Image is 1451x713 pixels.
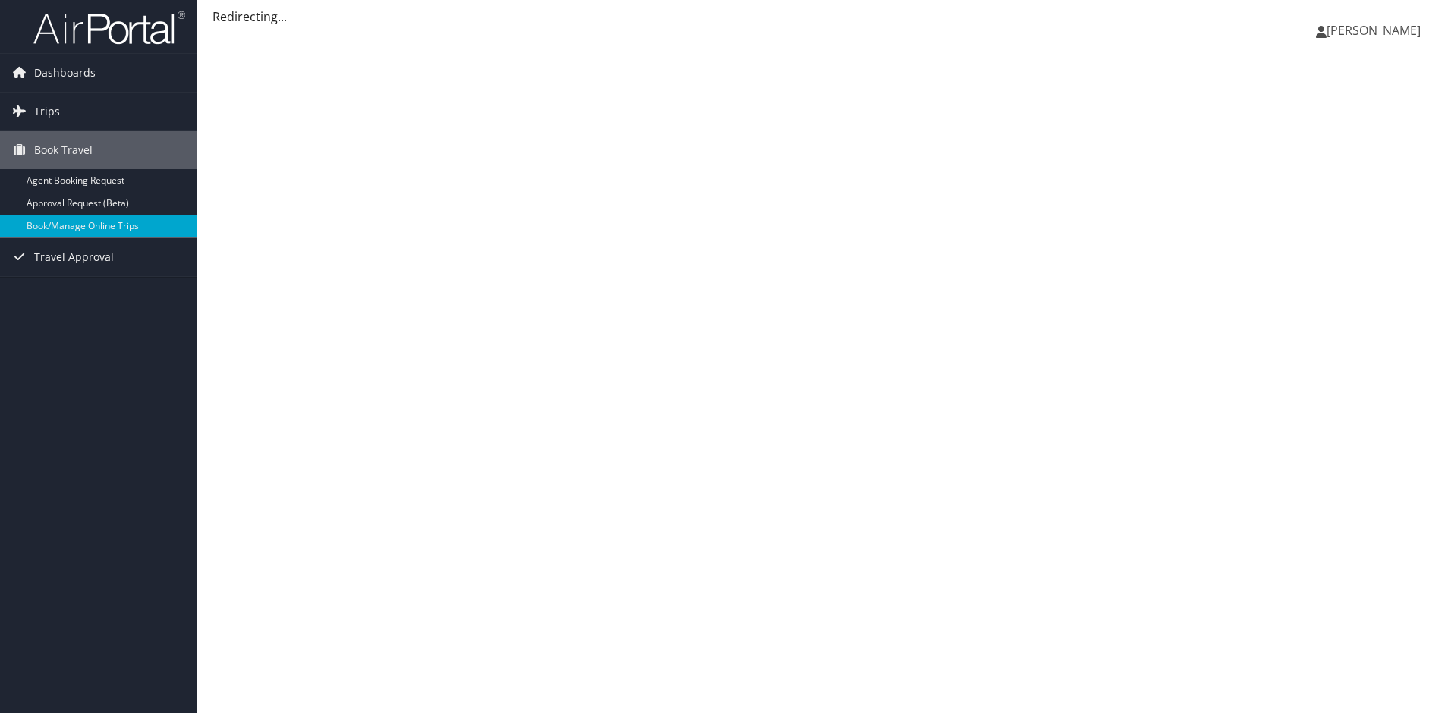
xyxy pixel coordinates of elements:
[1327,22,1421,39] span: [PERSON_NAME]
[212,8,1436,26] div: Redirecting...
[34,93,60,130] span: Trips
[33,10,185,46] img: airportal-logo.png
[34,131,93,169] span: Book Travel
[1316,8,1436,53] a: [PERSON_NAME]
[34,238,114,276] span: Travel Approval
[34,54,96,92] span: Dashboards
